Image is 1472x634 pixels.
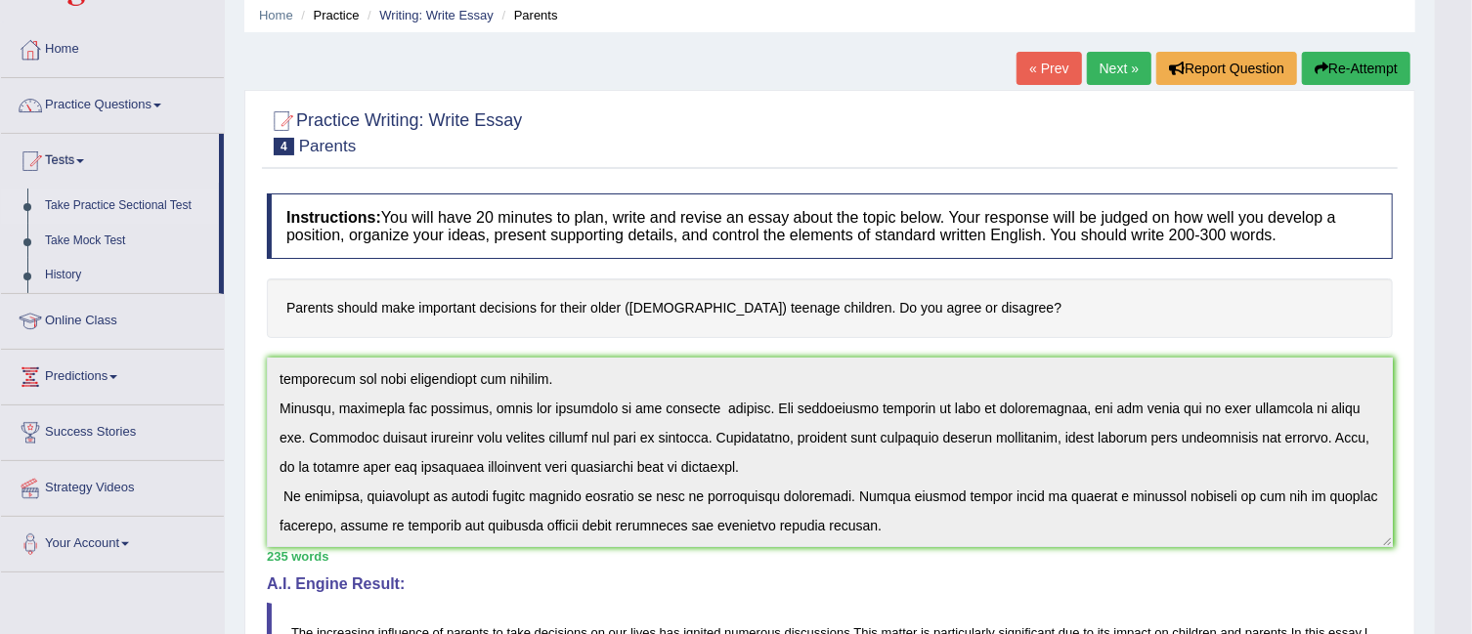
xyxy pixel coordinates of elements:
[1,461,224,510] a: Strategy Videos
[1,350,224,399] a: Predictions
[1,22,224,71] a: Home
[1,405,224,454] a: Success Stories
[1017,52,1081,85] a: « Prev
[36,224,219,259] a: Take Mock Test
[267,575,1393,593] h4: A.I. Engine Result:
[1302,52,1410,85] button: Re-Attempt
[36,258,219,293] a: History
[379,8,494,22] a: Writing: Write Essay
[296,6,359,24] li: Practice
[1087,52,1151,85] a: Next »
[1156,52,1297,85] button: Report Question
[1,294,224,343] a: Online Class
[36,189,219,224] a: Take Practice Sectional Test
[274,138,294,155] span: 4
[267,193,1393,259] h4: You will have 20 minutes to plan, write and revise an essay about the topic below. Your response ...
[299,137,357,155] small: Parents
[1,517,224,566] a: Your Account
[1,78,224,127] a: Practice Questions
[286,209,381,226] b: Instructions:
[267,106,522,155] h2: Practice Writing: Write Essay
[267,278,1393,338] h4: Parents should make important decisions for their older ([DEMOGRAPHIC_DATA]) teenage children. Do...
[259,8,293,22] a: Home
[498,6,558,24] li: Parents
[267,547,1393,566] div: 235 words
[1,134,219,183] a: Tests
